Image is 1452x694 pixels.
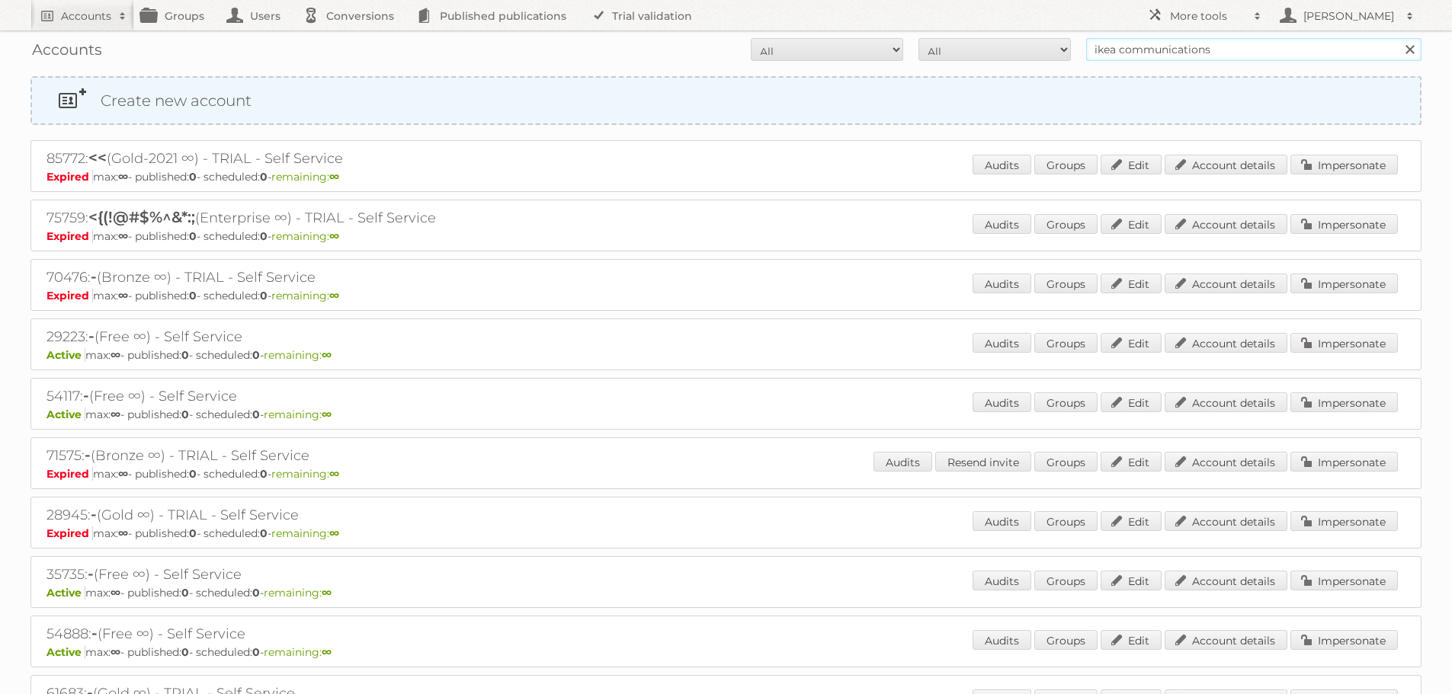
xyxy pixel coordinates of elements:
strong: ∞ [111,645,120,659]
p: max: - published: - scheduled: - [46,170,1406,184]
a: Groups [1034,155,1098,174]
a: Impersonate [1290,333,1398,353]
span: Active [46,645,85,659]
strong: 0 [252,586,260,600]
h2: 54117: (Free ∞) - Self Service [46,386,580,406]
a: Edit [1101,333,1162,353]
strong: ∞ [118,526,128,540]
strong: 0 [181,586,189,600]
a: Audits [973,511,1031,531]
a: Audits [973,273,1031,293]
p: max: - published: - scheduled: - [46,645,1406,659]
strong: 0 [189,289,197,302]
a: Account details [1165,452,1287,472]
strong: 0 [181,408,189,421]
a: Account details [1165,214,1287,234]
span: Active [46,586,85,600]
a: Resend invite [935,452,1031,472]
span: Active [46,348,85,362]
a: Impersonate [1290,452,1398,472]
strong: 0 [252,645,260,659]
strong: 0 [189,467,197,481]
strong: ∞ [329,229,339,243]
strong: ∞ [111,408,120,421]
h2: 35735: (Free ∞) - Self Service [46,564,580,584]
span: - [91,267,97,286]
a: Account details [1165,333,1287,353]
span: - [88,327,95,345]
a: Impersonate [1290,392,1398,412]
p: max: - published: - scheduled: - [46,408,1406,421]
strong: ∞ [329,526,339,540]
strong: 0 [181,348,189,362]
p: max: - published: - scheduled: - [46,348,1406,362]
span: Expired [46,229,93,243]
span: << [88,149,107,167]
a: Groups [1034,333,1098,353]
a: Impersonate [1290,214,1398,234]
span: - [91,505,97,523]
span: remaining: [264,348,332,362]
strong: 0 [252,348,260,362]
p: max: - published: - scheduled: - [46,229,1406,243]
strong: ∞ [111,348,120,362]
a: Account details [1165,273,1287,293]
a: Edit [1101,571,1162,590]
p: max: - published: - scheduled: - [46,526,1406,540]
h2: More tools [1170,8,1246,24]
span: Expired [46,526,93,540]
strong: 0 [252,408,260,421]
a: Edit [1101,214,1162,234]
a: Groups [1034,214,1098,234]
span: Expired [46,289,93,302]
p: max: - published: - scheduled: - [46,467,1406,481]
a: Audits [973,571,1031,590]
a: Edit [1101,511,1162,531]
strong: ∞ [118,289,128,302]
strong: ∞ [118,170,128,184]
a: Account details [1165,571,1287,590]
strong: ∞ [322,408,332,421]
h2: 54888: (Free ∞) - Self Service [46,624,580,644]
span: - [91,624,98,642]
a: Audits [873,452,932,472]
span: remaining: [264,645,332,659]
a: Audits [973,333,1031,353]
h2: 85772: (Gold-2021 ∞) - TRIAL - Self Service [46,149,580,168]
span: - [85,446,91,464]
span: remaining: [271,229,339,243]
span: remaining: [264,586,332,600]
a: Account details [1165,155,1287,174]
h2: 70476: (Bronze ∞) - TRIAL - Self Service [46,267,580,287]
span: Expired [46,467,93,481]
a: Groups [1034,511,1098,531]
a: Impersonate [1290,630,1398,650]
h2: Accounts [61,8,111,24]
a: Audits [973,630,1031,650]
a: Edit [1101,155,1162,174]
a: Account details [1165,511,1287,531]
strong: 0 [260,170,268,184]
span: remaining: [271,526,339,540]
a: Impersonate [1290,155,1398,174]
a: Groups [1034,392,1098,412]
span: <{(!@#$%^&*:; [88,208,195,226]
span: remaining: [264,408,332,421]
span: remaining: [271,467,339,481]
span: - [88,564,94,583]
a: Audits [973,214,1031,234]
p: max: - published: - scheduled: - [46,586,1406,600]
strong: 0 [189,229,197,243]
a: Impersonate [1290,511,1398,531]
a: Edit [1101,630,1162,650]
strong: 0 [260,467,268,481]
a: Edit [1101,392,1162,412]
strong: 0 [189,526,197,540]
h2: 71575: (Bronze ∞) - TRIAL - Self Service [46,446,580,465]
a: Account details [1165,630,1287,650]
strong: 0 [260,526,268,540]
a: Impersonate [1290,273,1398,293]
strong: 0 [260,229,268,243]
strong: ∞ [111,586,120,600]
a: Audits [973,392,1031,412]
